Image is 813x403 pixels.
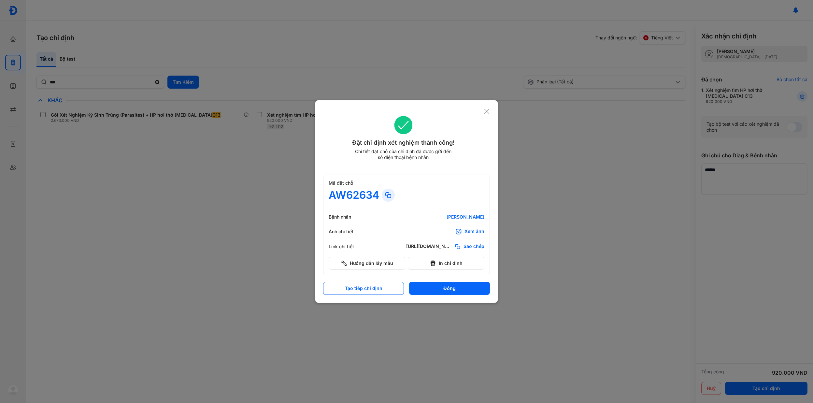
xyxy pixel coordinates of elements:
[329,257,405,270] button: Hướng dẫn lấy mẫu
[323,282,404,295] button: Tạo tiếp chỉ định
[464,243,484,250] span: Sao chép
[408,257,484,270] button: In chỉ định
[464,228,484,235] div: Xem ảnh
[352,149,454,160] div: Chi tiết đặt chỗ của chỉ định đã được gửi đến số điện thoại bệnh nhân
[329,229,368,235] div: Ảnh chi tiết
[323,138,484,147] div: Đặt chỉ định xét nghiệm thành công!
[409,282,490,295] button: Đóng
[329,214,368,220] div: Bệnh nhân
[329,244,368,250] div: Link chi tiết
[329,189,379,202] div: AW62634
[406,214,484,220] div: [PERSON_NAME]
[406,243,452,250] div: [URL][DOMAIN_NAME]
[329,180,484,186] div: Mã đặt chỗ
